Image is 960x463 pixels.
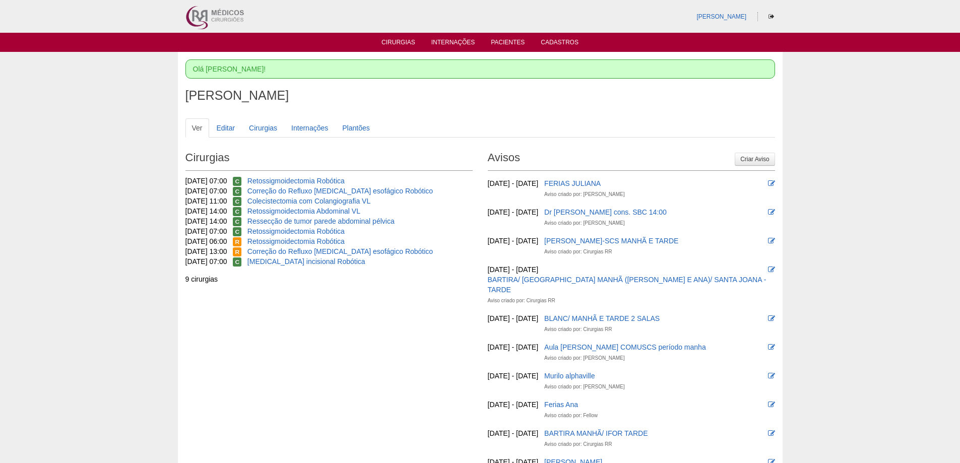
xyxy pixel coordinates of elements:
a: BARTIRA MANHÃ/ IFOR TARDE [544,429,648,437]
a: Ferias Ana [544,401,578,409]
span: Confirmada [233,217,241,226]
span: Confirmada [233,197,241,206]
div: Aviso criado por: [PERSON_NAME] [544,218,624,228]
a: BARTIRA/ [GEOGRAPHIC_DATA] MANHÃ ([PERSON_NAME] E ANA)/ SANTA JOANA -TARDE [488,276,766,294]
a: [PERSON_NAME]-SCS MANHÃ E TARDE [544,237,678,245]
i: Editar [768,315,775,322]
span: Confirmada [233,227,241,236]
div: Aviso criado por: [PERSON_NAME] [544,189,624,200]
a: Retossigmoidectomia Robótica [247,177,345,185]
span: [DATE] 11:00 [185,197,227,205]
a: Retossigmoidectomia Robótica [247,237,345,245]
a: FERIAS JULIANA [544,179,601,187]
a: Dr [PERSON_NAME] cons. SBC 14:00 [544,208,667,216]
a: Retossigmoidectomia Abdominal VL [247,207,360,215]
a: Editar [210,118,242,138]
div: Aviso criado por: [PERSON_NAME] [544,353,624,363]
i: Sair [769,14,774,20]
a: Cirurgias [381,39,415,49]
a: Correção do Refluxo [MEDICAL_DATA] esofágico Robótico [247,187,433,195]
a: Cirurgias [242,118,284,138]
span: [DATE] 07:00 [185,227,227,235]
span: [DATE] 06:00 [185,237,227,245]
a: [MEDICAL_DATA] incisional Robótica [247,257,365,266]
div: [DATE] - [DATE] [488,236,539,246]
div: [DATE] - [DATE] [488,313,539,323]
span: Reservada [233,237,241,246]
i: Editar [768,372,775,379]
a: Plantões [336,118,376,138]
h2: Avisos [488,148,775,171]
span: Confirmada [233,207,241,216]
span: Confirmada [233,257,241,267]
a: Colecistectomia com Colangiografia VL [247,197,370,205]
a: Murilo alphaville [544,372,595,380]
a: [PERSON_NAME] [696,13,746,20]
a: Criar Aviso [735,153,775,166]
span: Reservada [233,247,241,256]
div: Aviso criado por: Cirurgias RR [544,324,612,335]
a: Cadastros [541,39,579,49]
div: Aviso criado por: Cirurgias RR [544,439,612,449]
span: [DATE] 07:00 [185,187,227,195]
i: Editar [768,401,775,408]
a: Retossigmoidectomia Robótica [247,227,345,235]
i: Editar [768,209,775,216]
div: Aviso criado por: [PERSON_NAME] [544,382,624,392]
a: Internações [285,118,335,138]
a: Pacientes [491,39,525,49]
i: Editar [768,266,775,273]
h2: Cirurgias [185,148,473,171]
a: Ver [185,118,209,138]
i: Editar [768,430,775,437]
h1: [PERSON_NAME] [185,89,775,102]
a: Aula [PERSON_NAME] COMUSCS período manha [544,343,706,351]
a: Ressecção de tumor parede abdominal pélvica [247,217,395,225]
div: [DATE] - [DATE] [488,371,539,381]
span: [DATE] 14:00 [185,207,227,215]
div: Aviso criado por: Cirurgias RR [488,296,555,306]
a: Internações [431,39,475,49]
div: 9 cirurgias [185,274,473,284]
span: [DATE] 13:00 [185,247,227,255]
div: [DATE] - [DATE] [488,207,539,217]
div: [DATE] - [DATE] [488,264,539,275]
a: Correção do Refluxo [MEDICAL_DATA] esofágico Robótico [247,247,433,255]
i: Editar [768,237,775,244]
div: [DATE] - [DATE] [488,342,539,352]
div: Aviso criado por: Cirurgias RR [544,247,612,257]
div: Aviso criado por: Fellow [544,411,598,421]
i: Editar [768,344,775,351]
span: Confirmada [233,177,241,186]
div: [DATE] - [DATE] [488,178,539,188]
i: Editar [768,180,775,187]
span: [DATE] 07:00 [185,177,227,185]
span: [DATE] 07:00 [185,257,227,266]
div: [DATE] - [DATE] [488,400,539,410]
div: Olá [PERSON_NAME]! [185,59,775,79]
div: [DATE] - [DATE] [488,428,539,438]
span: [DATE] 14:00 [185,217,227,225]
a: BLANC/ MANHÃ E TARDE 2 SALAS [544,314,660,322]
span: Confirmada [233,187,241,196]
